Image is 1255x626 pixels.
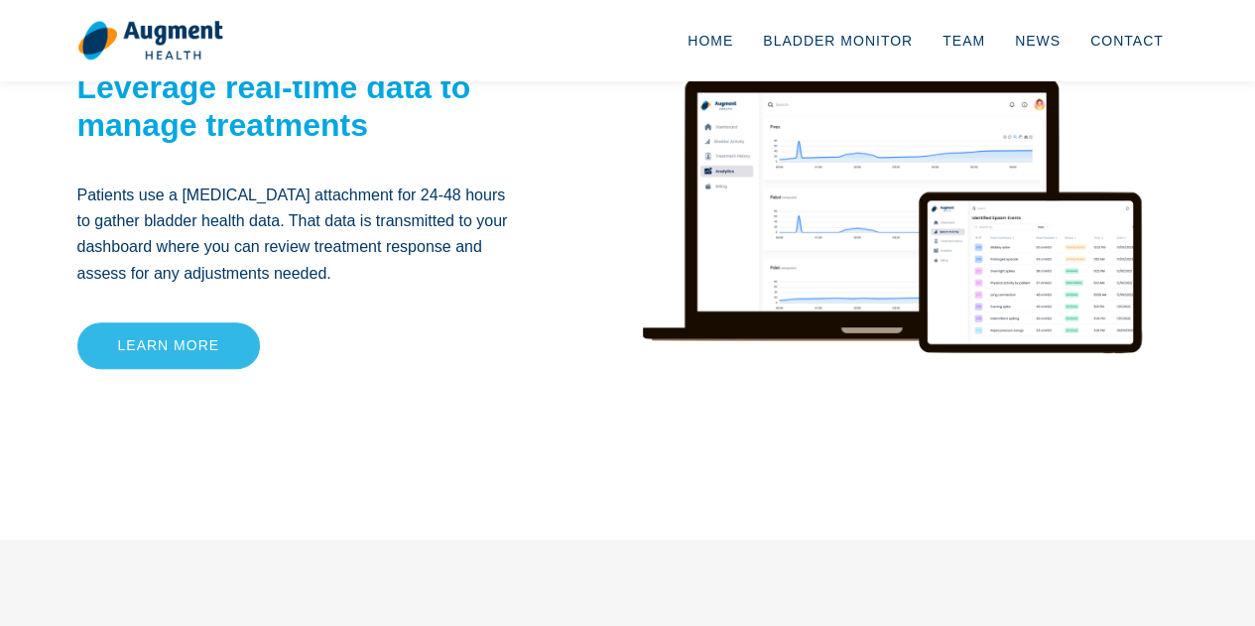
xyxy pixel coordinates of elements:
a: Learn more [77,322,261,369]
img: logo [77,20,223,62]
a: Bladder Monitor [748,8,928,73]
a: Home [673,8,748,73]
h2: Leverage real-time data to manage treatments [77,68,519,145]
a: Contact [1075,8,1179,73]
p: Patients use a [MEDICAL_DATA] attachment for 24-48 hours to gather bladder health data. That data... [77,183,519,288]
a: News [1000,8,1075,73]
img: device render [643,24,1143,470]
a: Team [928,8,1000,73]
